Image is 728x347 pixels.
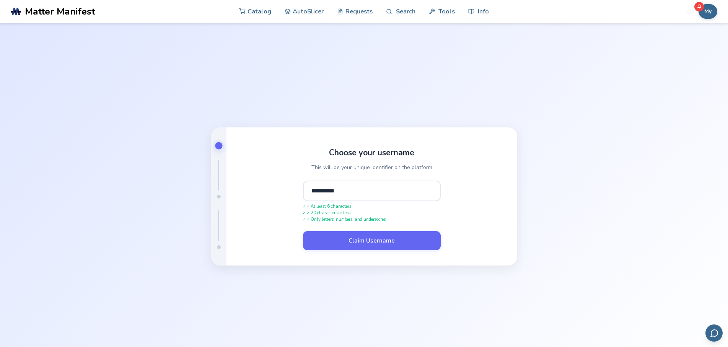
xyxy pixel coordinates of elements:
[303,211,441,216] span: ✓ 20 characters or less
[303,231,441,250] button: Claim Username
[705,324,723,342] button: Send feedback via email
[303,217,441,222] span: ✓ Only letters, numbers, and underscores
[25,6,95,17] span: Matter Manifest
[329,148,414,157] h1: Choose your username
[303,204,441,209] span: ✓ At least 6 characters
[699,4,717,19] button: My
[311,163,432,171] p: This will be your unique identifier on the platform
